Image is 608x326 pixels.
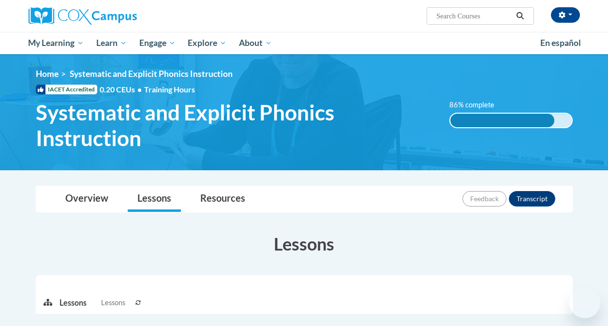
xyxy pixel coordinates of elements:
img: Cox Campus [29,7,137,25]
a: Cox Campus [29,7,203,25]
a: Learn [90,32,133,54]
label: 86% complete [449,100,505,110]
span: En español [540,38,581,48]
span: IACET Accredited [36,85,97,94]
button: Transcript [509,191,555,207]
a: Resources [191,186,255,212]
span: Learn [96,37,127,49]
h3: Lessons [36,232,573,256]
div: 86% complete [450,114,555,127]
a: Home [36,69,59,79]
a: Explore [181,32,233,54]
span: Engage [139,37,176,49]
a: Engage [133,32,182,54]
input: Search Courses [435,10,513,22]
button: Account Settings [551,7,580,23]
span: 0.20 CEUs [100,84,144,95]
button: Search [513,10,527,22]
span: • [137,85,142,94]
iframe: Button to launch messaging window [569,287,600,318]
span: Explore [188,37,226,49]
span: Systematic and Explicit Phonics Instruction [36,100,435,151]
a: About [233,32,278,54]
a: Overview [56,186,118,212]
span: About [239,37,272,49]
span: Systematic and Explicit Phonics Instruction [70,69,233,79]
a: Lessons [128,186,181,212]
span: Training Hours [144,85,195,94]
div: Main menu [21,32,587,54]
span: Lessons [101,297,125,308]
a: En español [534,33,587,53]
button: Feedback [462,191,506,207]
span: My Learning [28,37,84,49]
p: Lessons [59,297,87,308]
a: My Learning [22,32,90,54]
